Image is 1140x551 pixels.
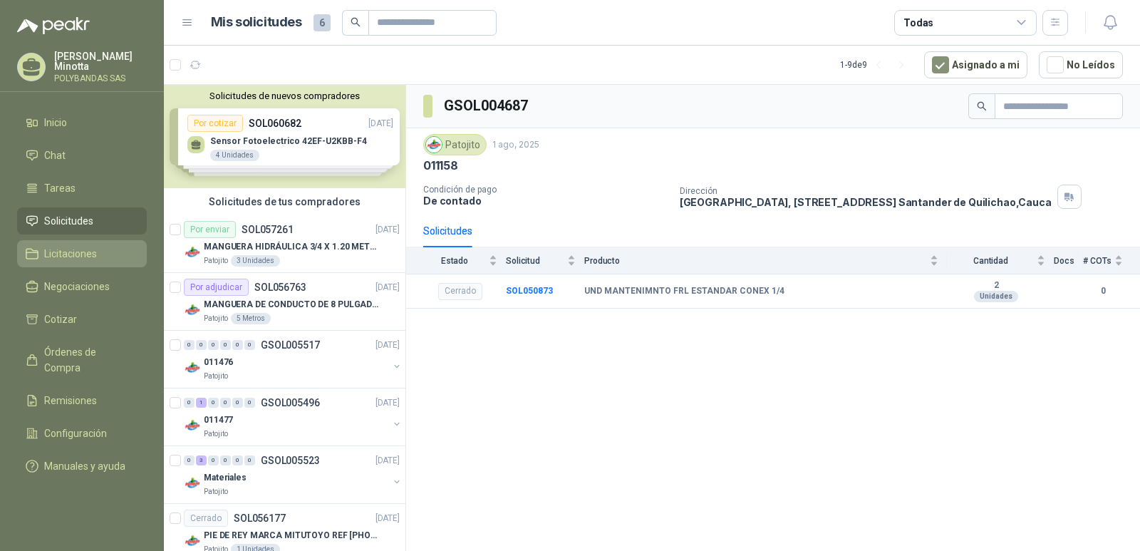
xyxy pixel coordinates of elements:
p: Patojito [204,486,228,498]
p: Patojito [204,371,228,382]
span: Órdenes de Compra [44,344,133,376]
div: Solicitudes de nuevos compradoresPor cotizarSOL060682[DATE] Sensor Fotoelectrico 42EF-U2KBB-F44 U... [164,85,405,188]
img: Company Logo [184,302,201,319]
a: Inicio [17,109,147,136]
p: Dirección [680,186,1052,196]
span: Cotizar [44,311,77,327]
img: Company Logo [184,475,201,492]
span: search [351,17,361,27]
p: SOL056763 [254,282,306,292]
img: Company Logo [184,244,201,261]
p: MANGUERA DE CONDUCTO DE 8 PULGADAS DE ALAMBRE DE ACERO PU [204,298,381,311]
th: Solicitud [506,247,584,274]
p: Condición de pago [423,185,668,195]
span: Configuración [44,426,107,441]
div: Cerrado [184,510,228,527]
p: Materiales [204,471,247,485]
h1: Mis solicitudes [211,12,302,33]
p: [GEOGRAPHIC_DATA], [STREET_ADDRESS] Santander de Quilichao , Cauca [680,196,1052,208]
p: [DATE] [375,512,400,525]
button: Asignado a mi [924,51,1027,78]
div: Todas [903,15,933,31]
p: 011158 [423,158,458,173]
div: 3 [196,455,207,465]
a: Por enviarSOL057261[DATE] Company LogoMANGUERA HIDRÁULICA 3/4 X 1.20 METROS DE LONGITUD HR-HR-ACO... [164,215,405,273]
th: # COTs [1083,247,1140,274]
p: Patojito [204,313,228,324]
div: Por adjudicar [184,279,249,296]
img: Company Logo [184,359,201,376]
div: 0 [208,455,219,465]
th: Producto [584,247,947,274]
p: [DATE] [375,281,400,294]
th: Cantidad [947,247,1054,274]
div: 0 [244,455,255,465]
div: Unidades [974,291,1018,302]
div: 0 [220,340,231,350]
span: Solicitudes [44,213,93,229]
div: 1 - 9 de 9 [840,53,913,76]
img: Company Logo [184,532,201,550]
div: 0 [208,398,219,408]
span: # COTs [1083,256,1111,266]
a: SOL050873 [506,286,553,296]
span: Tareas [44,180,76,196]
p: De contado [423,195,668,207]
div: 0 [232,455,243,465]
p: 011477 [204,413,233,427]
span: search [977,101,987,111]
span: Manuales y ayuda [44,458,125,474]
p: POLYBANDAS SAS [54,74,147,83]
a: Configuración [17,420,147,447]
p: GSOL005523 [261,455,320,465]
b: 2 [947,280,1045,292]
p: [DATE] [375,396,400,410]
a: Por adjudicarSOL056763[DATE] Company LogoMANGUERA DE CONDUCTO DE 8 PULGADAS DE ALAMBRE DE ACERO P... [164,273,405,331]
a: 0 3 0 0 0 0 GSOL005523[DATE] Company LogoMaterialesPatojito [184,452,403,498]
div: Solicitudes [423,223,472,239]
b: UND MANTENIMNTO FRL ESTANDAR CONEX 1/4 [584,286,784,297]
img: Logo peakr [17,17,90,34]
div: 0 [208,340,219,350]
h3: GSOL004687 [444,95,530,117]
span: Solicitud [506,256,564,266]
p: [DATE] [375,339,400,352]
div: 0 [220,398,231,408]
span: Inicio [44,115,67,130]
p: MANGUERA HIDRÁULICA 3/4 X 1.20 METROS DE LONGITUD HR-HR-ACOPLADA [204,240,381,254]
a: Manuales y ayuda [17,453,147,480]
div: Solicitudes de tus compradores [164,188,405,215]
p: [DATE] [375,223,400,237]
span: Cantidad [947,256,1034,266]
div: 0 [232,398,243,408]
a: Tareas [17,175,147,202]
a: Negociaciones [17,273,147,300]
a: Órdenes de Compra [17,339,147,381]
p: SOL056177 [234,513,286,523]
span: Licitaciones [44,246,97,262]
span: Chat [44,148,66,163]
span: 6 [313,14,331,31]
a: Solicitudes [17,207,147,235]
button: Solicitudes de nuevos compradores [170,91,400,101]
div: Cerrado [438,283,482,300]
div: 0 [184,398,195,408]
a: Chat [17,142,147,169]
b: 0 [1083,284,1123,298]
p: [DATE] [375,454,400,468]
p: GSOL005496 [261,398,320,408]
th: Estado [406,247,506,274]
p: [PERSON_NAME] Minotta [54,51,147,71]
div: 0 [196,340,207,350]
span: Remisiones [44,393,97,408]
p: SOL057261 [242,225,294,235]
div: 0 [244,398,255,408]
button: No Leídos [1039,51,1123,78]
p: GSOL005517 [261,340,320,350]
div: 0 [232,340,243,350]
img: Company Logo [184,417,201,434]
a: 0 0 0 0 0 0 GSOL005517[DATE] Company Logo011476Patojito [184,336,403,382]
p: 011476 [204,356,233,369]
p: Patojito [204,428,228,440]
